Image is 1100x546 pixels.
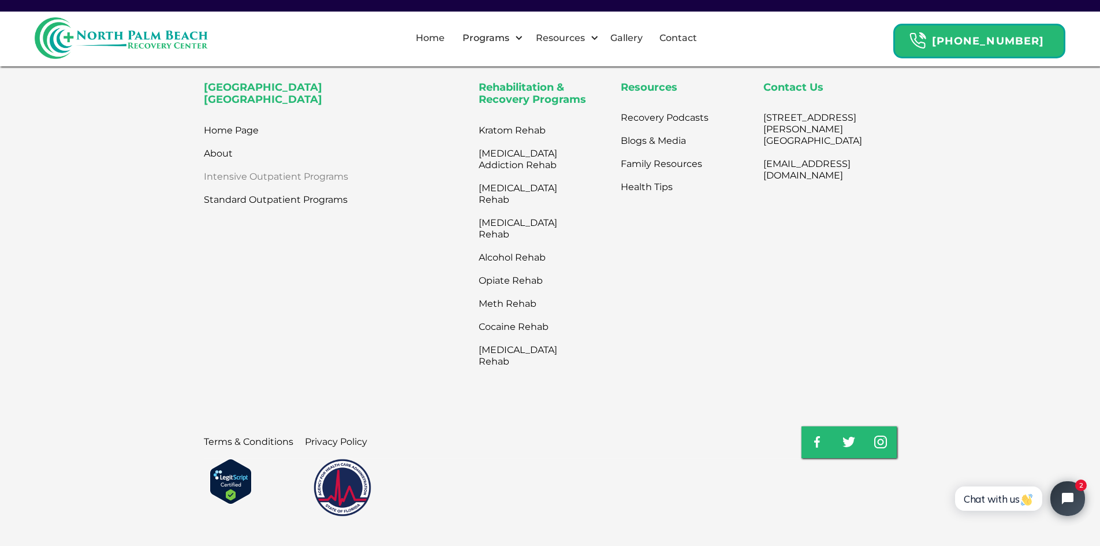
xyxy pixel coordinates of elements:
[479,211,577,246] a: [MEDICAL_DATA] Rehab
[621,176,673,199] a: Health Tips
[893,18,1065,58] a: Header Calendar Icons[PHONE_NUMBER]
[526,20,602,57] div: Resources
[909,32,926,50] img: Header Calendar Icons
[204,119,259,142] a: Home Page
[479,315,577,339] a: Cocaine Rehab
[204,165,348,188] a: Intensive Outpatient Programs
[621,81,677,94] strong: Resources
[204,142,233,165] a: About
[409,20,452,57] a: Home
[479,119,577,142] a: Kratom Rehab
[460,31,512,45] div: Programs
[763,106,862,153] a: [STREET_ADDRESS][PERSON_NAME][GEOGRAPHIC_DATA]
[479,177,577,211] a: [MEDICAL_DATA] Rehab
[479,269,577,292] a: Opiate Rehab
[942,471,1095,526] iframe: Tidio Chat
[603,20,650,57] a: Gallery
[204,81,322,106] strong: [GEOGRAPHIC_DATA] [GEOGRAPHIC_DATA]
[533,31,588,45] div: Resources
[652,20,704,57] a: Contact
[479,292,577,315] a: Meth Rehab
[305,430,367,454] a: Privacy Policy
[204,430,293,454] a: Terms & Conditions
[479,246,577,269] a: Alcohol Rehab
[763,153,862,187] a: [EMAIL_ADDRESS][DOMAIN_NAME]
[479,142,577,177] a: [MEDICAL_DATA] Addiction Rehab
[210,476,252,485] a: Verify LegitScript Approval for www.northpalmrc.com
[621,153,702,176] a: Family Resources
[621,129,686,153] a: Blogs & Media
[204,188,348,211] a: Standard Outpatient Programs
[621,106,709,129] a: Recovery Podcasts
[479,81,586,106] strong: Rehabilitation & Recovery Programs
[210,459,252,504] img: Verify Approval for www.northpalmrc.com
[479,339,577,373] a: [MEDICAL_DATA] Rehab
[453,20,526,57] div: Programs
[763,81,823,94] strong: Contact Us
[932,35,1044,47] strong: [PHONE_NUMBER]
